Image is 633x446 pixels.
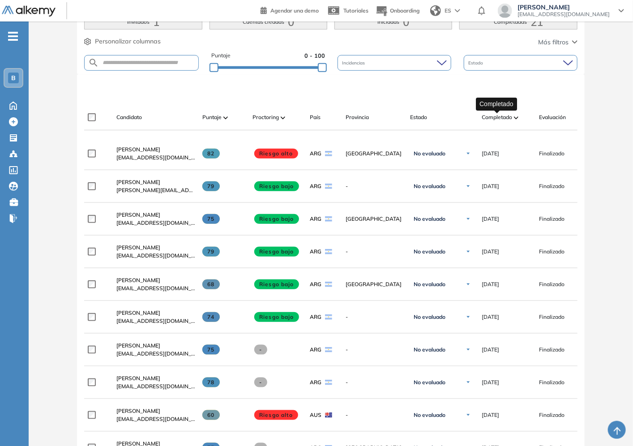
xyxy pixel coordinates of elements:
[334,14,452,30] button: Iniciadas0
[468,60,485,66] span: Estado
[116,374,195,382] a: [PERSON_NAME]
[116,317,195,325] span: [EMAIL_ADDRESS][DOMAIN_NAME]
[466,314,471,320] img: Ícono de flecha
[538,38,577,47] button: Más filtros
[325,184,332,189] img: ARG
[430,5,441,16] img: world
[254,279,299,289] span: Riesgo bajo
[414,379,445,386] span: No evaluado
[116,342,160,349] span: [PERSON_NAME]
[325,249,332,254] img: ARG
[410,113,427,121] span: Estado
[482,113,512,121] span: Completado
[414,346,445,353] span: No evaluado
[445,7,451,15] span: ES
[252,113,279,121] span: Proctoring
[202,247,220,257] span: 79
[211,51,231,60] span: Puntaje
[116,154,195,162] span: [EMAIL_ADDRESS][DOMAIN_NAME]
[482,346,499,354] span: [DATE]
[538,38,569,47] span: Más filtros
[466,151,471,156] img: Ícono de flecha
[223,116,228,119] img: [missing "en.ARROW_ALT" translation]
[254,214,299,224] span: Riesgo bajo
[466,282,471,287] img: Ícono de flecha
[466,347,471,352] img: Ícono de flecha
[202,149,220,159] span: 82
[414,183,445,190] span: No evaluado
[539,378,565,386] span: Finalizado
[310,150,321,158] span: ARG
[116,407,195,415] a: [PERSON_NAME]
[202,377,220,387] span: 78
[346,150,403,158] span: [GEOGRAPHIC_DATA]
[325,380,332,385] img: ARG
[254,247,299,257] span: Riesgo bajo
[116,309,195,317] a: [PERSON_NAME]
[310,215,321,223] span: ARG
[116,244,160,251] span: [PERSON_NAME]
[116,146,195,154] a: [PERSON_NAME]
[116,211,160,218] span: [PERSON_NAME]
[116,342,195,350] a: [PERSON_NAME]
[539,248,565,256] span: Finalizado
[11,74,16,81] span: B
[414,412,445,419] span: No evaluado
[476,98,517,111] div: Completado
[116,284,195,292] span: [EMAIL_ADDRESS][DOMAIN_NAME]
[261,4,319,15] a: Agendar una demo
[539,411,565,419] span: Finalizado
[466,249,471,254] img: Ícono de flecha
[116,146,160,153] span: [PERSON_NAME]
[116,415,195,423] span: [EMAIL_ADDRESS][DOMAIN_NAME]
[482,411,499,419] span: [DATE]
[116,309,160,316] span: [PERSON_NAME]
[310,113,321,121] span: País
[281,116,285,119] img: [missing "en.ARROW_ALT" translation]
[88,57,99,69] img: SEARCH_ALT
[342,60,367,66] span: Incidencias
[464,55,577,71] div: Estado
[116,407,160,414] span: [PERSON_NAME]
[466,216,471,222] img: Ícono de flecha
[482,215,499,223] span: [DATE]
[466,184,471,189] img: Ícono de flecha
[346,346,403,354] span: -
[310,313,321,321] span: ARG
[325,216,332,222] img: ARG
[254,149,298,159] span: Riesgo alto
[346,378,403,386] span: -
[376,1,419,21] button: Onboarding
[310,280,321,288] span: ARG
[202,312,220,322] span: 74
[202,410,220,420] span: 60
[2,6,56,17] img: Logo
[455,9,460,13] img: arrow
[202,214,220,224] span: 75
[482,182,499,190] span: [DATE]
[254,312,299,322] span: Riesgo bajo
[346,411,403,419] span: -
[514,116,518,119] img: [missing "en.ARROW_ALT" translation]
[116,244,195,252] a: [PERSON_NAME]
[414,150,445,157] span: No evaluado
[346,113,369,121] span: Provincia
[254,377,267,387] span: -
[338,55,451,71] div: Incidencias
[116,276,195,284] a: [PERSON_NAME]
[466,380,471,385] img: Ícono de flecha
[95,37,161,46] span: Personalizar columnas
[414,281,445,288] span: No evaluado
[116,252,195,260] span: [EMAIL_ADDRESS][DOMAIN_NAME]
[414,215,445,223] span: No evaluado
[325,282,332,287] img: ARG
[310,248,321,256] span: ARG
[466,412,471,418] img: Ícono de flecha
[459,14,577,30] button: Completadas21
[539,313,565,321] span: Finalizado
[116,113,142,121] span: Candidato
[116,178,195,186] a: [PERSON_NAME]
[482,150,499,158] span: [DATE]
[310,378,321,386] span: ARG
[116,382,195,390] span: [EMAIL_ADDRESS][DOMAIN_NAME]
